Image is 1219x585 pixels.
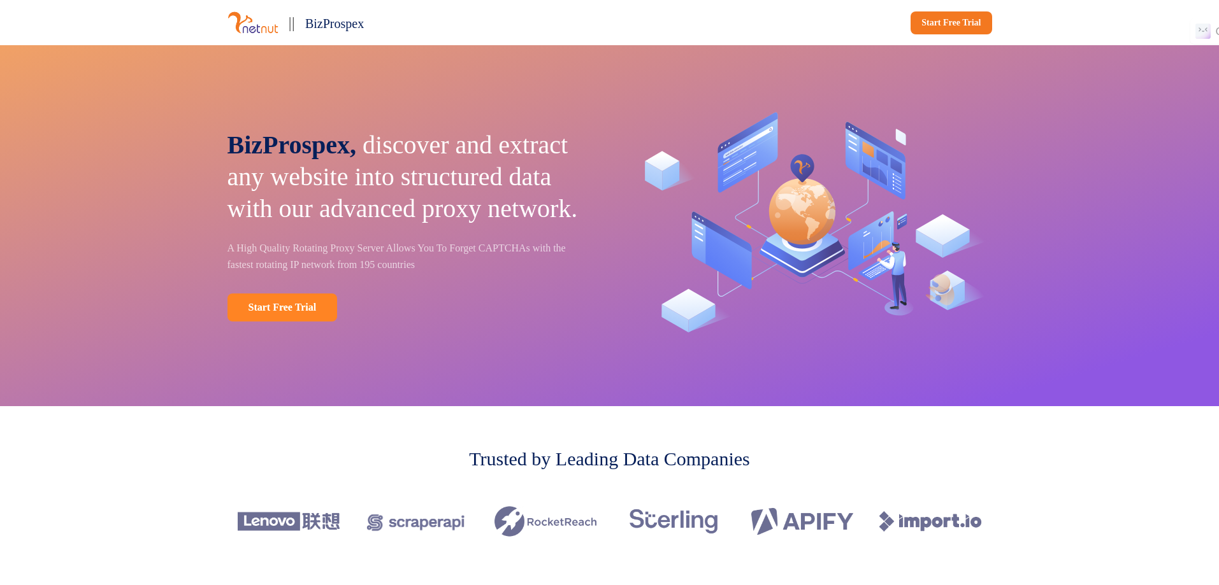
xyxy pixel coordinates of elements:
p: discover and extract any website into structured data with our advanced proxy network. [227,129,592,225]
p: Trusted by Leading Data Companies [469,444,750,473]
a: Start Free Trial [911,11,992,34]
p: || [289,10,295,35]
p: A High Quality Rotating Proxy Server Allows You To Forget CAPTCHAs with the fastest rotating IP n... [227,240,592,273]
span: BizProspex [305,17,364,31]
span: BizProspex, [227,130,357,159]
a: Start Free Trial [227,293,338,321]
